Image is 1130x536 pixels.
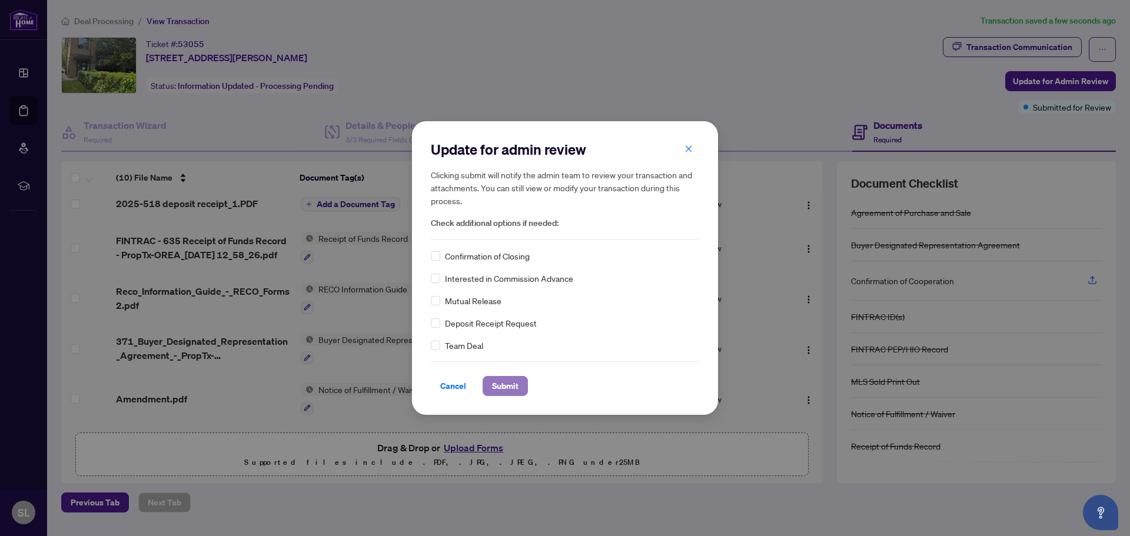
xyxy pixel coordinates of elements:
span: Cancel [440,377,466,395]
span: Confirmation of Closing [445,249,530,262]
button: Cancel [431,376,476,396]
span: Submit [492,377,519,395]
button: Submit [483,376,528,396]
button: Open asap [1083,495,1118,530]
span: Mutual Release [445,294,501,307]
h5: Clicking submit will notify the admin team to review your transaction and attachments. You can st... [431,168,699,207]
span: close [684,145,693,153]
span: Team Deal [445,339,483,352]
span: Check additional options if needed: [431,217,699,230]
span: Interested in Commission Advance [445,272,573,285]
h2: Update for admin review [431,140,699,159]
span: Deposit Receipt Request [445,317,537,329]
